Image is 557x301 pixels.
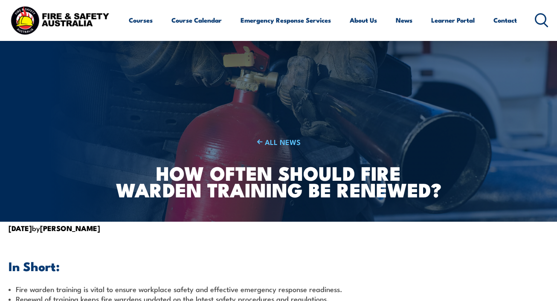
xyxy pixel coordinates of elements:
[9,223,100,233] span: by
[396,10,412,30] a: News
[350,10,377,30] a: About Us
[171,10,222,30] a: Course Calendar
[111,137,447,147] a: ALL NEWS
[431,10,475,30] a: Learner Portal
[9,256,60,275] span: In Short:
[9,223,32,234] strong: [DATE]
[493,10,517,30] a: Contact
[129,10,153,30] a: Courses
[241,10,331,30] a: Emergency Response Services
[16,284,342,294] span: Fire warden training is vital to ensure workplace safety and effective emergency response readiness.
[40,223,100,234] strong: [PERSON_NAME]
[111,164,447,197] h1: How Often Should Fire Warden Training Be Renewed?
